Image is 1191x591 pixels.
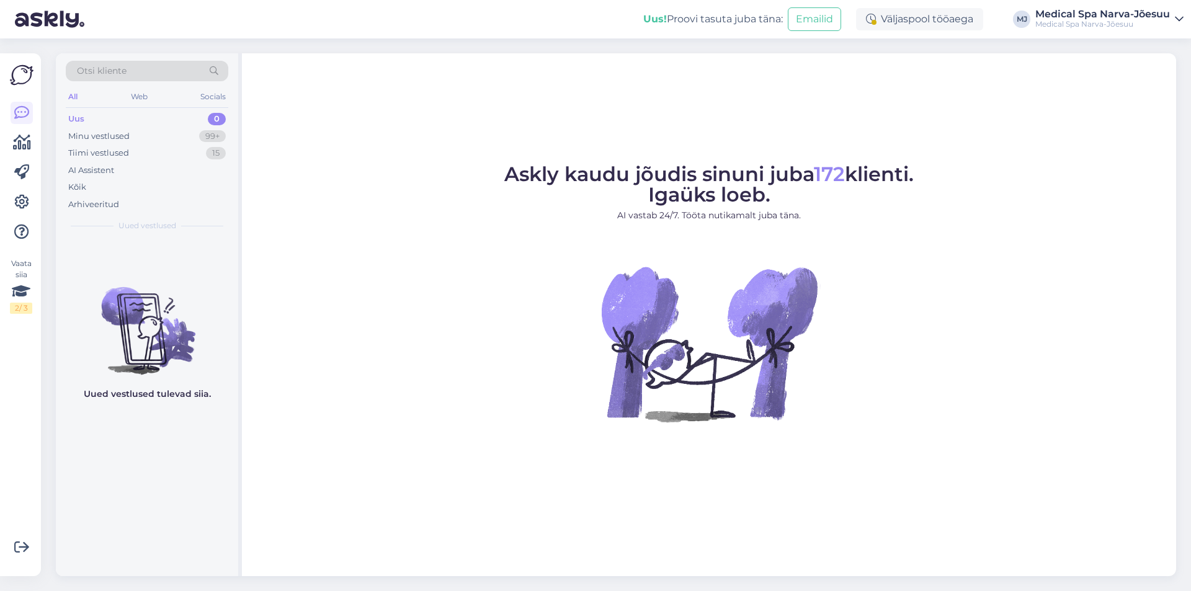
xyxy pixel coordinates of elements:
div: Medical Spa Narva-Jõesuu [1035,19,1170,29]
span: Askly kaudu jõudis sinuni juba klienti. Igaüks loeb. [504,162,914,207]
div: Socials [198,89,228,105]
div: All [66,89,80,105]
div: AI Assistent [68,164,114,177]
span: Uued vestlused [118,220,176,231]
div: MJ [1013,11,1030,28]
img: Askly Logo [10,63,33,87]
span: 172 [814,162,845,186]
div: 0 [208,113,226,125]
div: Minu vestlused [68,130,130,143]
div: 99+ [199,130,226,143]
span: Otsi kliente [77,64,127,78]
div: Proovi tasuta juba täna: [643,12,783,27]
img: No Chat active [597,232,821,455]
div: Uus [68,113,84,125]
b: Uus! [643,13,667,25]
div: Tiimi vestlused [68,147,129,159]
div: Medical Spa Narva-Jõesuu [1035,9,1170,19]
div: Väljaspool tööaega [856,8,983,30]
div: Web [128,89,150,105]
p: AI vastab 24/7. Tööta nutikamalt juba täna. [504,209,914,222]
div: 15 [206,147,226,159]
div: Vaata siia [10,258,32,314]
div: 2 / 3 [10,303,32,314]
div: Arhiveeritud [68,198,119,211]
button: Emailid [788,7,841,31]
a: Medical Spa Narva-JõesuuMedical Spa Narva-Jõesuu [1035,9,1184,29]
img: No chats [56,265,238,376]
p: Uued vestlused tulevad siia. [84,388,211,401]
div: Kõik [68,181,86,193]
